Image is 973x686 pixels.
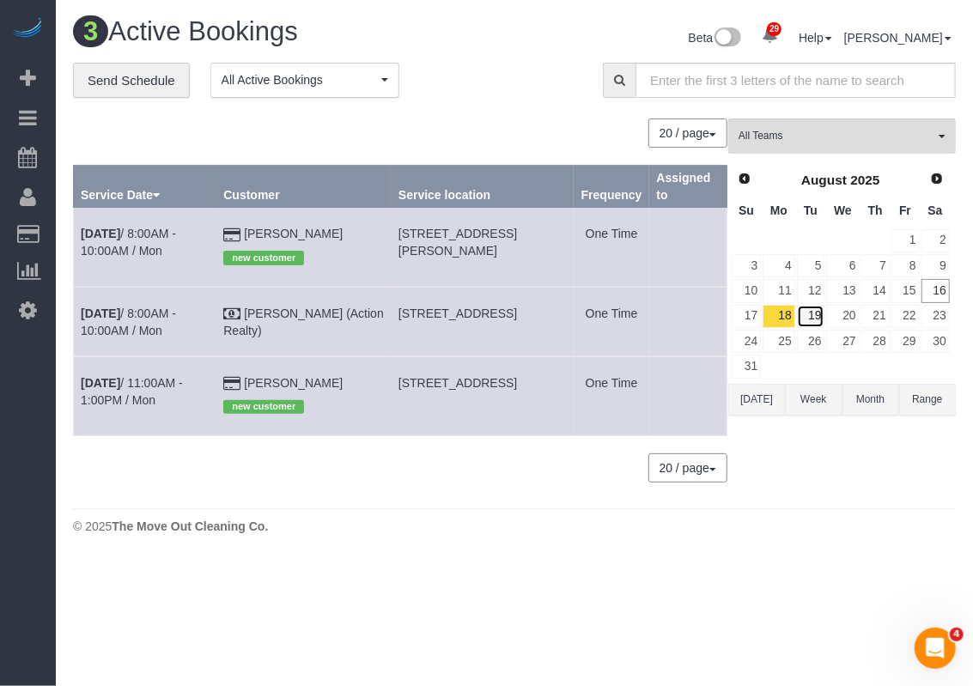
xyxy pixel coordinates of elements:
[861,279,890,302] a: 14
[925,167,949,191] a: Next
[921,254,950,277] a: 9
[799,31,832,45] a: Help
[74,356,216,435] td: Schedule date
[891,254,920,277] a: 8
[223,400,304,414] span: new customer
[763,330,794,353] a: 25
[753,17,787,55] a: 29
[81,376,183,407] a: [DATE]/ 11:00AM - 1:00PM / Mon
[732,254,761,277] a: 3
[826,279,859,302] a: 13
[244,227,343,240] a: [PERSON_NAME]
[648,118,727,148] button: 20 / page
[921,279,950,302] a: 16
[763,254,794,277] a: 4
[574,356,649,435] td: Frequency
[81,227,176,258] a: [DATE]/ 8:00AM - 10:00AM / Mon
[728,384,785,416] button: [DATE]
[728,118,956,145] ol: All Teams
[732,279,761,302] a: 10
[73,15,108,47] span: 3
[73,518,956,535] div: © 2025
[223,251,304,264] span: new customer
[210,63,399,98] button: All Active Bookings
[763,305,794,328] a: 18
[574,208,649,287] td: Frequency
[785,384,842,416] button: Week
[950,628,964,641] span: 4
[804,203,818,217] span: Tuesday
[767,22,781,36] span: 29
[398,376,517,390] span: [STREET_ADDRESS]
[391,356,574,435] td: Service location
[930,172,944,185] span: Next
[112,519,268,533] strong: The Move Out Cleaning Co.
[891,279,920,302] a: 15
[891,330,920,353] a: 29
[921,330,950,353] a: 30
[689,31,742,45] a: Beta
[649,453,727,483] nav: Pagination navigation
[713,27,741,50] img: New interface
[73,17,502,46] h1: Active Bookings
[797,330,825,353] a: 26
[216,287,392,356] td: Customer
[73,63,190,99] a: Send Schedule
[216,356,392,435] td: Customer
[732,330,761,353] a: 24
[223,308,240,320] i: Check Payment
[732,305,761,328] a: 17
[733,167,757,191] a: Prev
[826,305,859,328] a: 20
[801,173,847,187] span: August
[10,17,45,41] img: Automaid Logo
[649,356,727,435] td: Assigned to
[797,254,825,277] a: 5
[391,208,574,287] td: Service location
[868,203,883,217] span: Thursday
[222,71,377,88] span: All Active Bookings
[223,229,240,241] i: Credit Card Payment
[649,287,727,356] td: Assigned to
[244,376,343,390] a: [PERSON_NAME]
[81,307,176,337] a: [DATE]/ 8:00AM - 10:00AM / Mon
[739,203,754,217] span: Sunday
[826,254,859,277] a: 6
[797,305,825,328] a: 19
[74,208,216,287] td: Schedule date
[81,307,120,320] b: [DATE]
[861,254,890,277] a: 7
[850,173,879,187] span: 2025
[834,203,852,217] span: Wednesday
[921,229,950,252] a: 2
[739,129,934,143] span: All Teams
[574,287,649,356] td: Frequency
[398,307,517,320] span: [STREET_ADDRESS]
[738,172,751,185] span: Prev
[81,376,120,390] b: [DATE]
[861,330,890,353] a: 28
[216,208,392,287] td: Customer
[223,307,384,337] a: [PERSON_NAME] (Action Realty)
[728,118,956,154] button: All Teams
[81,227,120,240] b: [DATE]
[216,166,392,208] th: Customer
[842,384,899,416] button: Month
[223,378,240,390] i: Credit Card Payment
[398,227,517,258] span: [STREET_ADDRESS][PERSON_NAME]
[921,305,950,328] a: 23
[74,166,216,208] th: Service Date
[844,31,952,45] a: [PERSON_NAME]
[826,330,859,353] a: 27
[891,229,920,252] a: 1
[763,279,794,302] a: 11
[732,355,761,378] a: 31
[391,287,574,356] td: Service location
[891,305,920,328] a: 22
[861,305,890,328] a: 21
[635,63,956,98] input: Enter the first 3 letters of the name to search
[899,203,911,217] span: Friday
[391,166,574,208] th: Service location
[928,203,943,217] span: Saturday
